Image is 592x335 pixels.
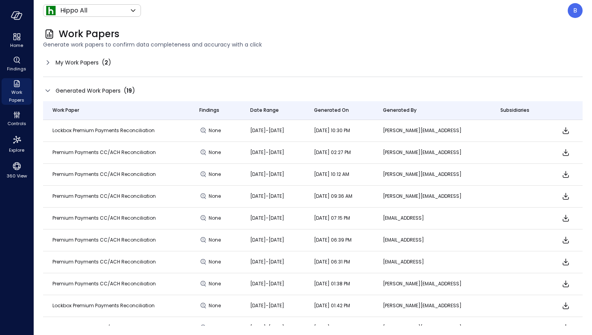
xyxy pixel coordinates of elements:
span: Premium Payments CC/ACH Reconciliation [52,258,156,265]
span: Work Papers [59,28,119,40]
span: Download [561,301,570,310]
span: Download [561,213,570,223]
img: Icon [46,6,56,15]
div: Findings [2,55,32,73]
span: None [209,236,223,244]
span: [DATE] 07:15 PM [314,215,350,221]
div: Home [2,31,32,50]
p: [PERSON_NAME][EMAIL_ADDRESS] [383,127,482,134]
span: Download [561,192,570,201]
span: Work Paper [52,106,79,114]
span: Findings [199,106,219,114]
p: [PERSON_NAME][EMAIL_ADDRESS] [383,192,482,200]
p: [PERSON_NAME][EMAIL_ADDRESS] [383,280,482,288]
span: Lockbox Premium Payments Reconciliation [52,302,155,309]
div: Explore [2,133,32,155]
span: [DATE] 10:30 PM [314,127,350,134]
div: ( ) [124,86,135,95]
span: [DATE]-[DATE] [250,193,284,199]
span: 2 [105,59,108,66]
span: Download [561,279,570,288]
span: None [209,192,223,200]
span: [DATE]-[DATE] [250,324,284,331]
span: Generate work papers to confirm data completeness and accuracy with a click [43,40,583,49]
span: 360 View [7,172,27,180]
span: Home [10,41,23,49]
span: Generated Work Papers [56,86,121,95]
span: None [209,127,223,134]
span: Premium Payments CC/ACH Reconciliation [52,280,156,287]
span: Premium Payments CC/ACH Reconciliation [52,215,156,221]
span: [DATE] 01:42 PM [314,302,350,309]
span: 19 [126,87,132,95]
span: [DATE] 10:12 AM [314,171,349,177]
span: [DATE] 12:04 PM [314,324,350,331]
p: [PERSON_NAME][EMAIL_ADDRESS] [383,302,482,310]
span: [DATE] 06:31 PM [314,258,350,265]
span: None [209,214,223,222]
span: [DATE] 01:38 PM [314,280,350,287]
p: [EMAIL_ADDRESS] [383,214,482,222]
span: Generated By [383,106,417,114]
span: Download [561,148,570,157]
span: Date Range [250,106,279,114]
span: Download [561,323,570,332]
span: [DATE]-[DATE] [250,280,284,287]
span: None [209,324,223,331]
span: [DATE]-[DATE] [250,127,284,134]
span: [DATE]-[DATE] [250,236,284,243]
span: Download [561,170,570,179]
span: [DATE]-[DATE] [250,302,284,309]
span: None [209,149,223,156]
div: ( ) [102,58,111,67]
span: Premium Payments CC/ACH Reconciliation [52,193,156,199]
p: [PERSON_NAME][EMAIL_ADDRESS] [383,324,482,331]
p: [PERSON_NAME][EMAIL_ADDRESS] [383,149,482,156]
span: Download [561,126,570,135]
span: Premium Payments CC/ACH Reconciliation [52,149,156,156]
span: Explore [9,146,24,154]
span: None [209,302,223,310]
p: B [573,6,577,15]
span: [DATE] 02:27 PM [314,149,351,156]
span: Lockbox Premium Payments Reconciliation [52,127,155,134]
span: Download [561,257,570,267]
p: [EMAIL_ADDRESS] [383,258,482,266]
span: [DATE]-[DATE] [250,171,284,177]
span: [DATE] 09:36 AM [314,193,352,199]
span: None [209,170,223,178]
span: Premium Payments CC/ACH Reconciliation [52,171,156,177]
span: [DATE]-[DATE] [250,258,284,265]
span: Subsidiaries [500,106,529,114]
div: Controls [2,109,32,128]
p: [EMAIL_ADDRESS] [383,236,482,244]
span: None [209,258,223,266]
span: Findings [7,65,26,73]
p: [PERSON_NAME][EMAIL_ADDRESS] [383,170,482,178]
span: Generated On [314,106,349,114]
span: Controls [7,120,26,127]
span: My Work Papers [56,58,99,67]
span: Work Papers [5,88,29,104]
span: Premium Payments CC/ACH Reconciliation [52,236,156,243]
div: Work Papers [2,78,32,105]
span: Download [561,235,570,245]
div: 360 View [2,159,32,181]
span: [DATE]-[DATE] [250,149,284,156]
span: Premium Payments CC/ACH Reconciliation [52,324,156,331]
p: Hippo All [60,6,87,15]
span: [DATE]-[DATE] [250,215,284,221]
span: None [209,280,223,288]
div: Boaz [568,3,583,18]
span: [DATE] 06:39 PM [314,236,352,243]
